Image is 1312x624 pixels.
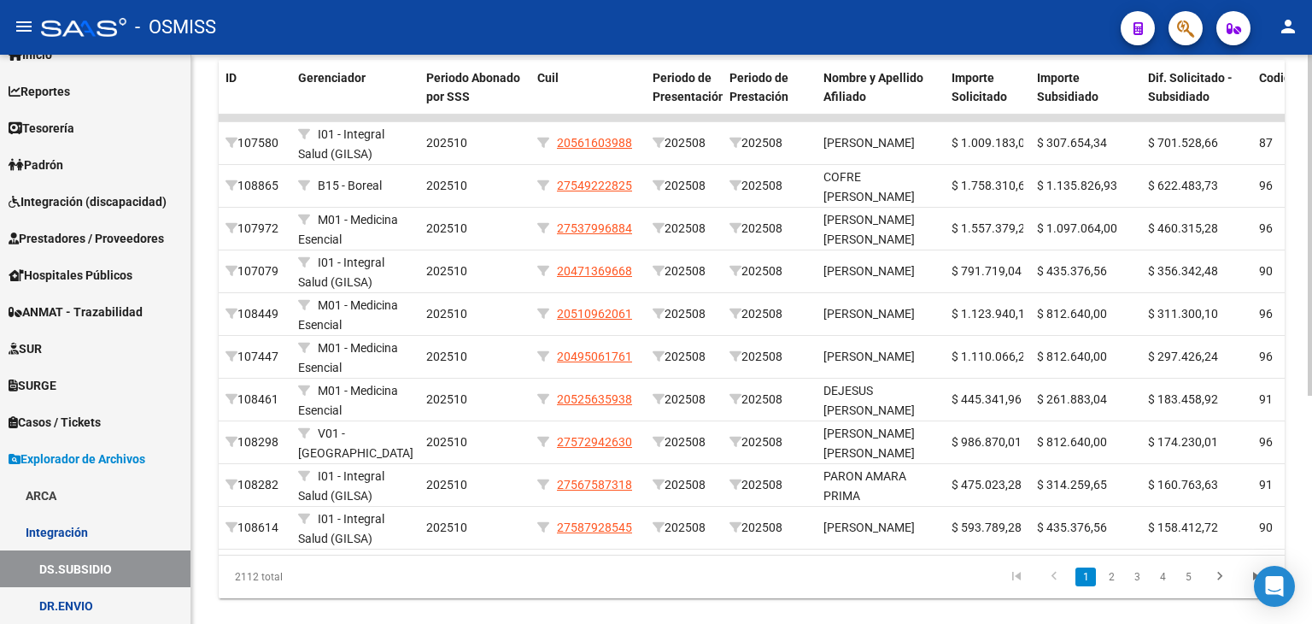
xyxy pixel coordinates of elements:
span: 96 [1259,221,1273,235]
div: 202508 [729,390,810,409]
span: 202510 [426,179,467,192]
div: 2112 total [219,556,429,598]
span: [PERSON_NAME] [823,264,915,278]
span: $ 261.883,04 [1037,392,1107,406]
span: - OSMISS [135,9,216,46]
span: Cuil [537,71,559,85]
span: 27537996884 [557,221,632,235]
span: 202510 [426,478,467,492]
li: page 3 [1124,562,1150,592]
span: 20525635938 [557,392,632,406]
datatable-header-cell: Periodo de Presentación [646,60,723,135]
li: page 1 [1073,562,1098,592]
div: 202508 [653,133,716,153]
span: Periodo de Presentación [653,71,725,104]
span: 91 [1259,392,1273,406]
span: 202510 [426,307,467,321]
a: 4 [1152,568,1173,586]
span: $ 297.426,24 [1148,350,1218,363]
span: 90 [1259,521,1273,534]
a: 5 [1178,568,1198,586]
div: 202508 [729,133,810,153]
span: Periodo de Prestación [729,71,788,104]
span: 20495061761 [557,350,632,363]
span: SUR [9,339,42,358]
span: 202510 [426,221,467,235]
span: $ 1.135.826,93 [1037,179,1117,192]
span: M01 - Medicina Esencial [298,213,398,246]
span: 91 [1259,478,1273,492]
span: $ 1.557.379,28 [952,221,1032,235]
span: $ 1.758.310,66 [952,179,1032,192]
span: [PERSON_NAME] [823,307,915,321]
span: [PERSON_NAME] [823,136,915,150]
div: 202508 [729,304,810,324]
span: Reportes [9,82,70,101]
span: Hospitales Públicos [9,266,132,285]
mat-icon: menu [14,16,34,37]
div: 202508 [653,304,716,324]
datatable-header-cell: Gerenciador [291,60,419,135]
div: 107447 [225,347,284,367]
datatable-header-cell: Periodo de Prestación [723,60,817,135]
div: 202508 [729,176,810,196]
span: I01 - Integral Salud (GILSA) [298,512,384,545]
div: 202508 [729,518,810,538]
datatable-header-cell: Dif. Solicitado - Subsidiado [1141,60,1252,135]
span: M01 - Medicina Esencial [298,298,398,332]
span: Prestadores / Proveedores [9,229,164,248]
span: 96 [1259,435,1273,449]
span: $ 307.654,34 [1037,136,1107,150]
span: $ 1.123.940,10 [952,307,1032,321]
span: [PERSON_NAME] [PERSON_NAME] [823,213,915,246]
span: Dif. Solicitado - Subsidiado [1148,71,1233,104]
span: 87 [1259,136,1273,150]
span: $ 174.230,01 [1148,435,1218,449]
div: 202508 [653,262,716,281]
span: 90 [1259,264,1273,278]
span: $ 445.341,96 [952,392,1022,406]
span: Casos / Tickets [9,413,101,432]
div: 202508 [653,518,716,538]
span: 96 [1259,307,1273,321]
span: $ 622.483,73 [1148,179,1218,192]
div: 202508 [653,176,716,196]
span: Importe Solicitado [952,71,1007,104]
span: $ 701.528,66 [1148,136,1218,150]
span: Nombre y Apellido Afiliado [823,71,923,104]
div: 108449 [225,304,284,324]
span: 202510 [426,264,467,278]
span: 27549222825 [557,179,632,192]
span: I01 - Integral Salud (GILSA) [298,127,384,161]
div: 108282 [225,475,284,495]
span: 20471369668 [557,264,632,278]
span: I01 - Integral Salud (GILSA) [298,469,384,503]
span: $ 460.315,28 [1148,221,1218,235]
span: 202510 [426,521,467,534]
span: $ 158.412,72 [1148,521,1218,534]
span: $ 160.763,63 [1148,478,1218,492]
span: $ 812.640,00 [1037,307,1107,321]
a: go to first page [1000,568,1033,586]
div: 202508 [729,219,810,238]
span: $ 435.376,56 [1037,264,1107,278]
div: 202508 [729,347,810,367]
li: page 4 [1150,562,1175,592]
span: Integración (discapacidad) [9,192,167,211]
mat-icon: person [1278,16,1298,37]
span: 202510 [426,435,467,449]
span: Explorador de Archivos [9,450,145,468]
span: $ 435.376,56 [1037,521,1107,534]
div: 107972 [225,219,284,238]
div: 107079 [225,262,284,281]
div: 202508 [729,433,810,452]
span: $ 593.789,28 [952,521,1022,534]
span: $ 1.110.066,24 [952,350,1032,363]
span: ANMAT - Trazabilidad [9,303,143,321]
div: 108461 [225,390,284,409]
span: 202510 [426,350,467,363]
a: go to last page [1241,568,1274,586]
span: 20561603988 [557,136,632,150]
div: 202508 [729,262,810,281]
datatable-header-cell: Nombre y Apellido Afiliado [817,60,945,135]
